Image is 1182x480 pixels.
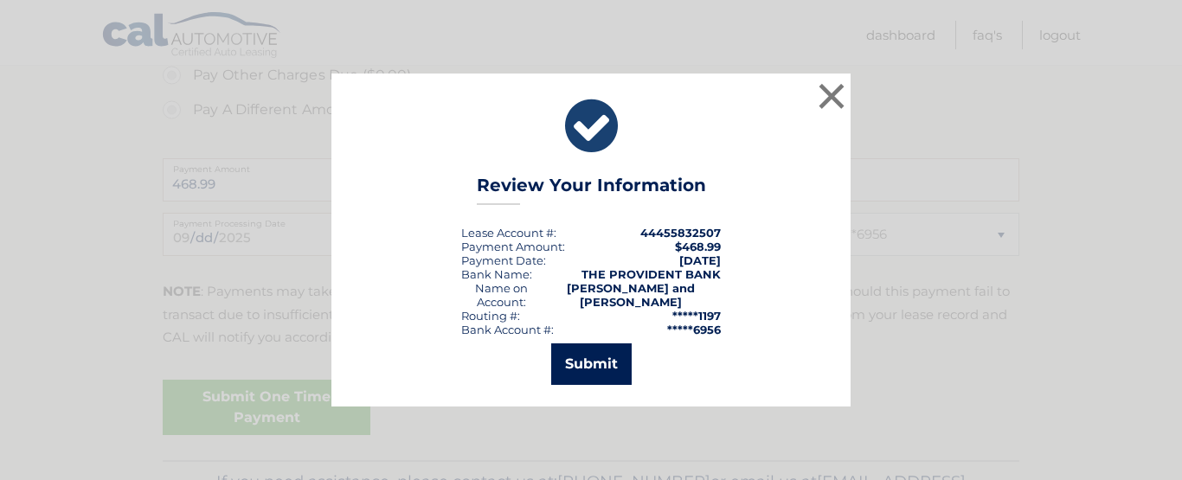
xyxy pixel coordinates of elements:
[679,253,721,267] span: [DATE]
[461,253,543,267] span: Payment Date
[461,253,546,267] div: :
[461,323,554,336] div: Bank Account #:
[461,267,532,281] div: Bank Name:
[640,226,721,240] strong: 44455832507
[461,226,556,240] div: Lease Account #:
[461,240,565,253] div: Payment Amount:
[567,281,695,309] strong: [PERSON_NAME] and [PERSON_NAME]
[551,343,632,385] button: Submit
[477,175,706,205] h3: Review Your Information
[675,240,721,253] span: $468.99
[814,79,849,113] button: ×
[461,281,542,309] div: Name on Account:
[461,309,520,323] div: Routing #:
[581,267,721,281] strong: THE PROVIDENT BANK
